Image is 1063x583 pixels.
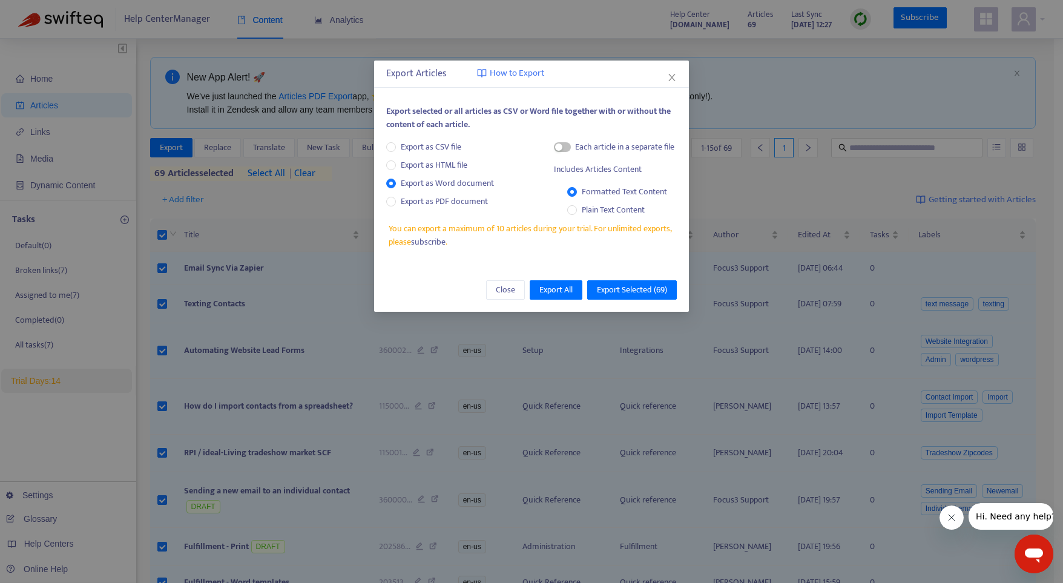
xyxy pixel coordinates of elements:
span: Hi. Need any help? [7,8,87,18]
span: Export as HTML file [396,159,472,172]
button: Close [486,280,525,300]
div: Includes Articles Content [554,163,642,176]
span: You can export a maximum of 10 articles during your trial. For unlimited exports, please . [389,222,677,249]
iframe: Close message [940,506,964,530]
iframe: Message from company [969,503,1053,530]
span: close [667,73,677,82]
a: How to Export [477,67,544,81]
button: Export Selected (69) [587,280,677,300]
span: Export All [539,283,573,297]
span: Export as PDF document [401,194,488,208]
div: Each article in a separate file [575,140,674,154]
span: Formatted Text Content [582,185,667,199]
span: Export as Word document [396,177,499,190]
a: subscribe [411,235,446,249]
iframe: Button to launch messaging window [1015,535,1053,573]
span: Plain Text Content [577,203,650,217]
span: Export Selected ( 69 ) [597,283,667,297]
span: How to Export [490,67,544,81]
div: Export Articles [386,67,677,81]
span: Export as CSV file [396,140,466,154]
img: image-link [477,68,487,78]
span: Export selected or all articles as CSV or Word file together with or without the content of each ... [386,104,671,131]
span: Close [496,283,515,297]
button: Export All [530,280,582,300]
button: Close [665,71,679,84]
